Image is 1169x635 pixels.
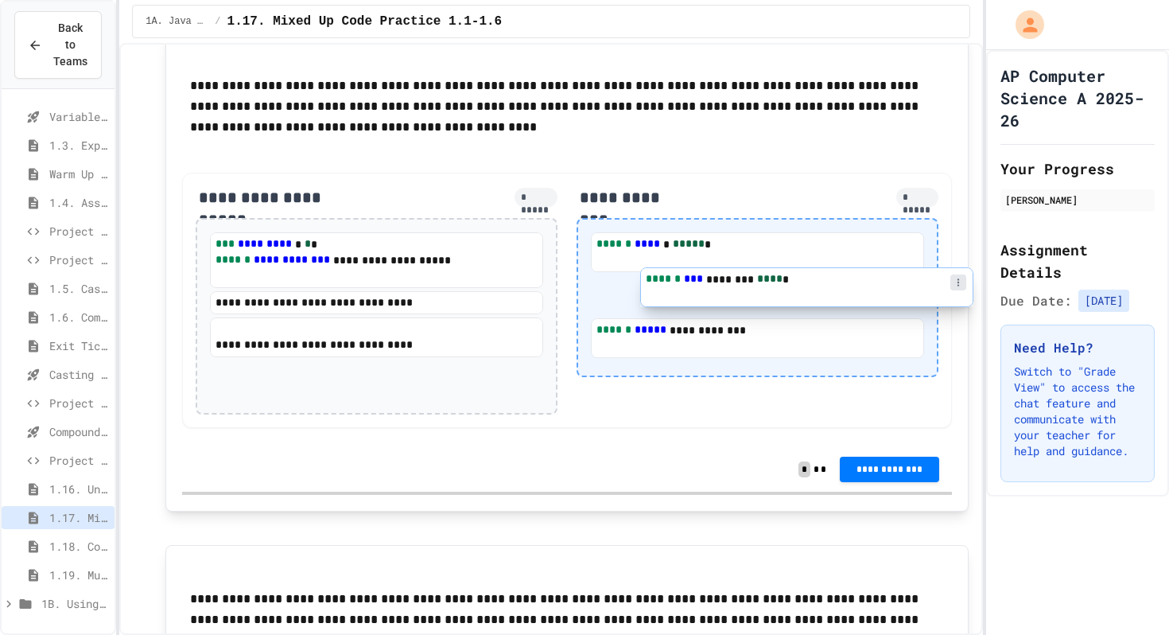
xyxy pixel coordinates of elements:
[49,567,108,583] span: 1.19. Multiple Choice Exercises for Unit 1a (1.1-1.6)
[1014,338,1141,357] h3: Need Help?
[49,251,108,268] span: Project CollegeSearch (File Input)
[49,280,108,297] span: 1.5. Casting and Ranges of Values
[49,108,108,125] span: Variables and Data Types - Quiz
[49,481,108,497] span: 1.16. Unit Summary 1a (1.1-1.6)
[1000,239,1155,283] h2: Assignment Details
[1078,290,1129,312] span: [DATE]
[49,309,108,325] span: 1.6. Compound Assignment Operators
[1005,193,1150,207] div: [PERSON_NAME]
[1000,64,1155,131] h1: AP Computer Science A 2025-26
[49,137,108,154] span: 1.3. Expressions and Output
[49,194,108,211] span: 1.4. Assignment and Input
[14,11,102,79] button: Back to Teams
[215,15,220,28] span: /
[49,223,108,240] span: Project CollegeSearch
[49,166,108,182] span: Warm Up 1.1-1.3
[49,366,108,383] span: Casting and Ranges of variables - Quiz
[49,452,108,469] span: Project EmployeePay (File Input)
[41,595,108,612] span: 1B. Using Objects
[49,395,108,411] span: Project EmployeePay
[146,15,208,28] span: 1A. Java Basics
[1014,364,1141,459] p: Switch to "Grade View" to access the chat feature and communicate with your teacher for help and ...
[1000,291,1072,310] span: Due Date:
[49,337,108,354] span: Exit Ticket 1.5-1.6
[227,12,503,31] span: 1.17. Mixed Up Code Practice 1.1-1.6
[49,423,108,440] span: Compound assignment operators - Quiz
[49,538,108,555] span: 1.18. Coding Practice 1a (1.1-1.6)
[49,509,108,526] span: 1.17. Mixed Up Code Practice 1.1-1.6
[999,6,1048,43] div: My Account
[52,20,88,70] span: Back to Teams
[1000,158,1155,180] h2: Your Progress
